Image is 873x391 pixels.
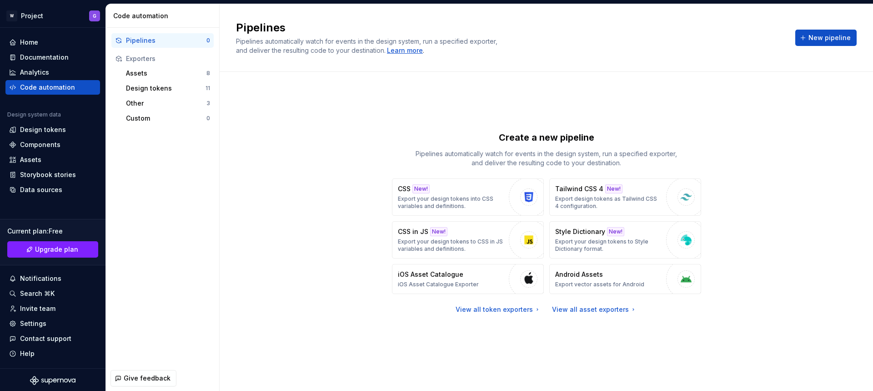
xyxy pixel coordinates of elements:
[20,185,62,194] div: Data sources
[5,152,100,167] a: Assets
[412,184,430,193] div: New!
[795,30,857,46] button: New pipeline
[2,6,104,25] button: WProjectG
[398,195,504,210] p: Export your design tokens into CSS variables and definitions.
[552,305,637,314] a: View all asset exporters
[386,47,424,54] span: .
[20,349,35,358] div: Help
[555,238,662,253] p: Export your design tokens to Style Dictionary format.
[555,227,605,236] p: Style Dictionary
[5,35,100,50] a: Home
[398,270,463,279] p: iOS Asset Catalogue
[206,37,210,44] div: 0
[6,10,17,21] div: W
[124,374,171,383] span: Give feedback
[392,264,544,294] button: iOS Asset CatalogueiOS Asset Catalogue Exporter
[20,304,55,313] div: Invite team
[398,184,411,193] p: CSS
[122,111,214,126] button: Custom0
[5,122,100,137] a: Design tokens
[111,33,214,48] button: Pipelines0
[20,140,60,149] div: Components
[456,305,541,314] a: View all token exporters
[20,319,46,328] div: Settings
[808,33,851,42] span: New pipeline
[5,346,100,361] button: Help
[5,271,100,286] button: Notifications
[236,37,499,54] span: Pipelines automatically watch for events in the design system, run a specified exporter, and deli...
[126,54,210,63] div: Exporters
[20,83,75,92] div: Code automation
[122,66,214,81] button: Assets8
[122,96,214,111] button: Other3
[20,334,71,343] div: Contact support
[5,183,100,197] a: Data sources
[5,168,100,182] a: Storybook stories
[5,331,100,346] button: Contact support
[549,178,701,216] button: Tailwind CSS 4New!Export design tokens as Tailwind CSS 4 configuration.
[20,38,38,47] div: Home
[387,46,423,55] a: Learn more
[549,264,701,294] button: Android AssetsExport vector assets for Android
[499,131,594,144] p: Create a new pipeline
[410,149,683,168] p: Pipelines automatically watch for events in the design system, run a specified exporter, and deli...
[5,137,100,152] a: Components
[5,50,100,65] a: Documentation
[7,111,61,118] div: Design system data
[126,69,206,78] div: Assets
[5,316,100,331] a: Settings
[113,11,216,20] div: Code automation
[93,12,96,20] div: G
[20,125,66,134] div: Design tokens
[126,36,206,45] div: Pipelines
[7,227,98,236] div: Current plan : Free
[20,274,61,283] div: Notifications
[20,289,55,298] div: Search ⌘K
[126,99,206,108] div: Other
[555,281,644,288] p: Export vector assets for Android
[5,80,100,95] a: Code automation
[555,195,662,210] p: Export design tokens as Tailwind CSS 4 configuration.
[122,81,214,96] button: Design tokens11
[126,84,206,93] div: Design tokens
[5,65,100,80] a: Analytics
[20,53,69,62] div: Documentation
[206,85,210,92] div: 11
[392,221,544,259] button: CSS in JSNew!Export your design tokens to CSS in JS variables and definitions.
[30,376,75,385] svg: Supernova Logo
[398,238,504,253] p: Export your design tokens to CSS in JS variables and definitions.
[206,115,210,122] div: 0
[555,270,603,279] p: Android Assets
[206,100,210,107] div: 3
[20,170,76,179] div: Storybook stories
[236,20,784,35] h2: Pipelines
[549,221,701,259] button: Style DictionaryNew!Export your design tokens to Style Dictionary format.
[20,68,49,77] div: Analytics
[392,178,544,216] button: CSSNew!Export your design tokens into CSS variables and definitions.
[398,227,428,236] p: CSS in JS
[5,286,100,301] button: Search ⌘K
[7,241,98,258] a: Upgrade plan
[21,11,43,20] div: Project
[398,281,479,288] p: iOS Asset Catalogue Exporter
[20,155,41,164] div: Assets
[430,227,447,236] div: New!
[206,70,210,77] div: 8
[605,184,622,193] div: New!
[555,184,603,193] p: Tailwind CSS 4
[5,301,100,316] a: Invite team
[110,370,176,386] button: Give feedback
[126,114,206,123] div: Custom
[35,245,78,254] span: Upgrade plan
[607,227,624,236] div: New!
